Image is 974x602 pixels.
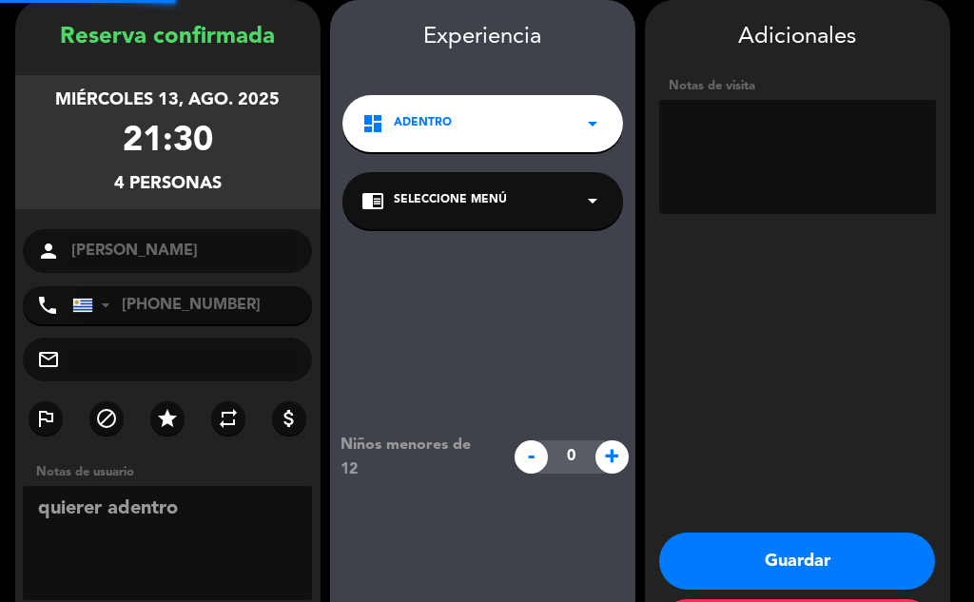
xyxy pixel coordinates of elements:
[73,287,117,323] div: Uruguay: +598
[581,112,604,135] i: arrow_drop_down
[156,407,179,430] i: star
[659,533,935,590] button: Guardar
[55,87,280,114] div: miércoles 13, ago. 2025
[36,294,59,317] i: phone
[123,114,213,170] div: 21:30
[34,407,57,430] i: outlined_flag
[595,440,629,474] span: +
[330,19,635,56] div: Experiencia
[278,407,301,430] i: attach_money
[326,433,504,482] div: Niños menores de 12
[361,189,384,212] i: chrome_reader_mode
[659,76,936,96] div: Notas de visita
[394,114,452,133] span: Adentro
[581,189,604,212] i: arrow_drop_down
[659,19,936,56] div: Adicionales
[394,191,507,210] span: Seleccione Menú
[114,170,222,198] div: 4 personas
[95,407,118,430] i: block
[27,462,321,482] div: Notas de usuario
[37,348,60,371] i: mail_outline
[37,240,60,262] i: person
[15,19,321,56] div: Reserva confirmada
[515,440,548,474] span: -
[217,407,240,430] i: repeat
[361,112,384,135] i: dashboard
